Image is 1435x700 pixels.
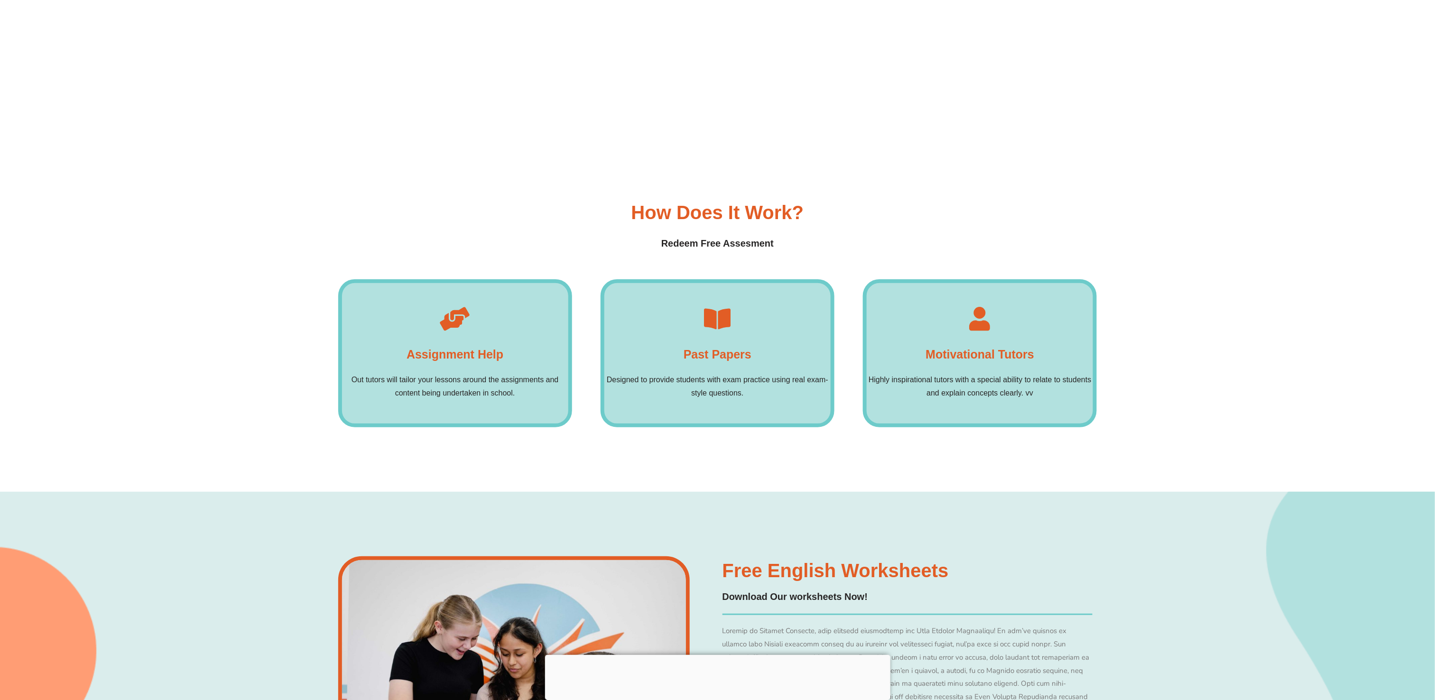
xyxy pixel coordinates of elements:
[722,589,1092,604] h4: Download Our worksheets Now!
[604,373,831,400] p: Designed to provide students with exam practice using real exam-style questions.
[545,655,890,698] iframe: Advertisement
[433,1,1002,134] iframe: Advertisement
[342,373,568,400] p: Out tutors will tailor your lessons around the assignments and content being undertaken in school.
[684,345,751,364] h4: Past Papers
[407,345,503,364] h4: Assignment Help
[1277,593,1435,700] iframe: Chat Widget
[631,203,804,222] h3: How Does it Work?
[926,345,1034,364] h4: Motivational Tutors
[338,236,1097,251] h4: Redeem Free Assesment
[867,373,1093,400] p: Highly inspirational tutors with a special ability to relate to students and explain concepts cle...
[722,561,1092,580] h3: Free English Worksheets​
